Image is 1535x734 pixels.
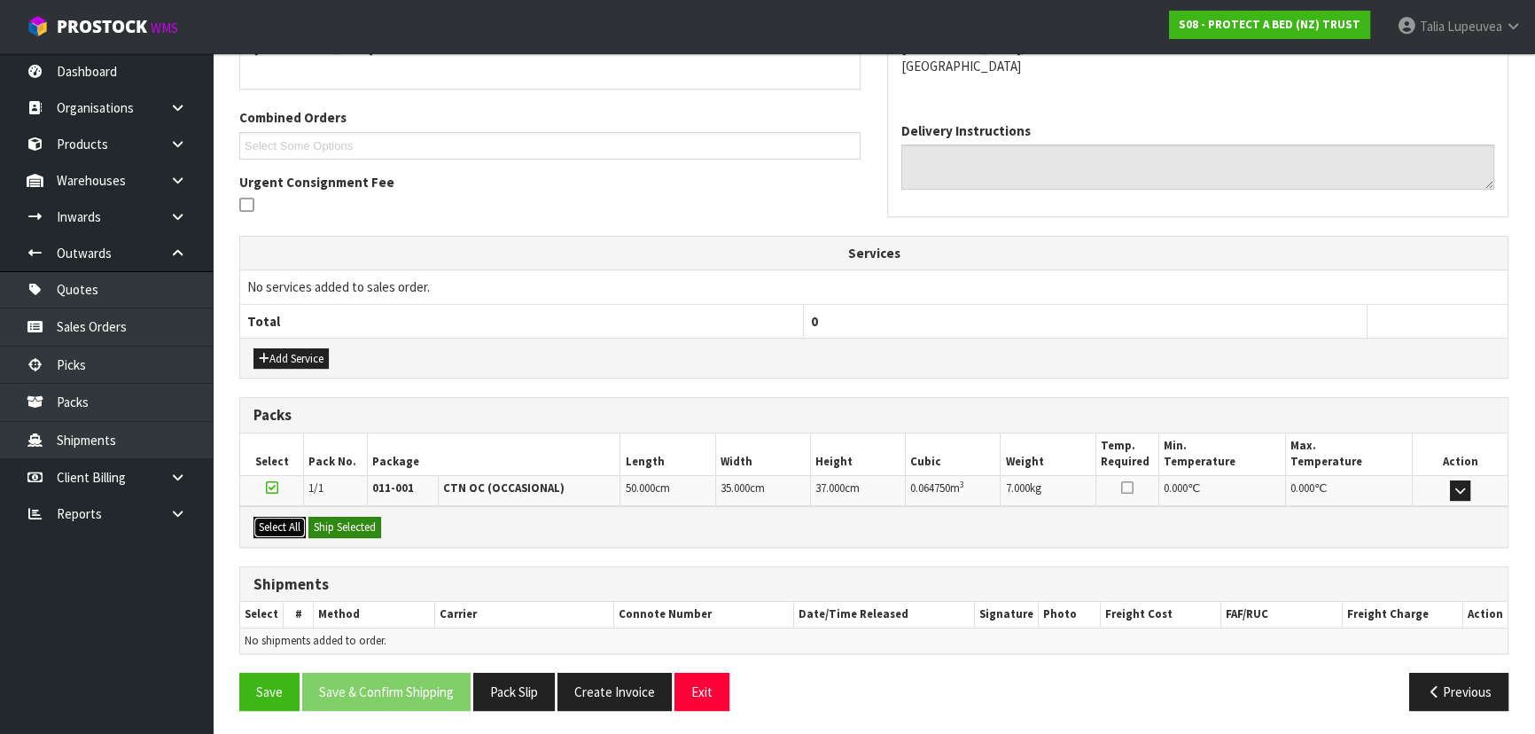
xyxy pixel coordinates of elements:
[1169,11,1370,39] a: S08 - PROTECT A BED (NZ) TRUST
[906,475,1001,506] td: m
[434,602,613,628] th: Carrier
[284,602,314,628] th: #
[1038,602,1100,628] th: Photo
[57,15,147,38] span: ProStock
[1095,433,1159,475] th: Temp. Required
[810,475,905,506] td: cm
[674,673,729,711] button: Exit
[557,673,672,711] button: Create Invoice
[304,433,368,475] th: Pack No.
[1001,433,1095,475] th: Weight
[473,673,555,711] button: Pack Slip
[960,479,964,490] sup: 3
[240,270,1508,304] td: No services added to sales order.
[1179,17,1360,32] strong: S08 - PROTECT A BED (NZ) TRUST
[314,602,434,628] th: Method
[815,480,845,496] span: 37.000
[1164,480,1188,496] span: 0.000
[625,480,654,496] span: 50.000
[240,602,284,628] th: Select
[715,433,810,475] th: Width
[1159,475,1286,506] td: ℃
[253,407,1494,424] h3: Packs
[253,348,329,370] button: Add Service
[794,602,975,628] th: Date/Time Released
[1462,602,1508,628] th: Action
[302,673,471,711] button: Save & Confirm Shipping
[1001,475,1095,506] td: kg
[1413,433,1508,475] th: Action
[620,433,715,475] th: Length
[906,433,1001,475] th: Cubic
[620,475,715,506] td: cm
[1409,673,1508,711] button: Previous
[240,237,1508,270] th: Services
[240,433,304,475] th: Select
[1447,18,1502,35] span: Lupeuvea
[715,475,810,506] td: cm
[910,480,950,496] span: 0.064750
[151,20,178,36] small: WMS
[253,517,306,538] button: Select All
[1005,480,1029,496] span: 7.000
[308,480,323,496] span: 1/1
[901,121,1031,140] label: Delivery Instructions
[239,108,347,127] label: Combined Orders
[240,304,804,338] th: Total
[308,517,381,538] button: Ship Selected
[372,480,414,496] strong: 011-001
[367,433,620,475] th: Package
[974,602,1038,628] th: Signature
[253,576,1494,593] h3: Shipments
[1342,602,1462,628] th: Freight Charge
[614,602,794,628] th: Connote Number
[1286,433,1413,475] th: Max. Temperature
[811,313,818,330] span: 0
[1221,602,1343,628] th: FAF/RUC
[1286,475,1413,506] td: ℃
[239,173,394,191] label: Urgent Consignment Fee
[1100,602,1220,628] th: Freight Cost
[443,480,565,496] strong: CTN OC (OCCASIONAL)
[1420,18,1445,35] span: Talia
[239,673,300,711] button: Save
[240,628,1508,653] td: No shipments added to order.
[27,15,49,37] img: cube-alt.png
[1290,480,1314,496] span: 0.000
[721,480,750,496] span: 35.000
[1159,433,1286,475] th: Min. Temperature
[810,433,905,475] th: Height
